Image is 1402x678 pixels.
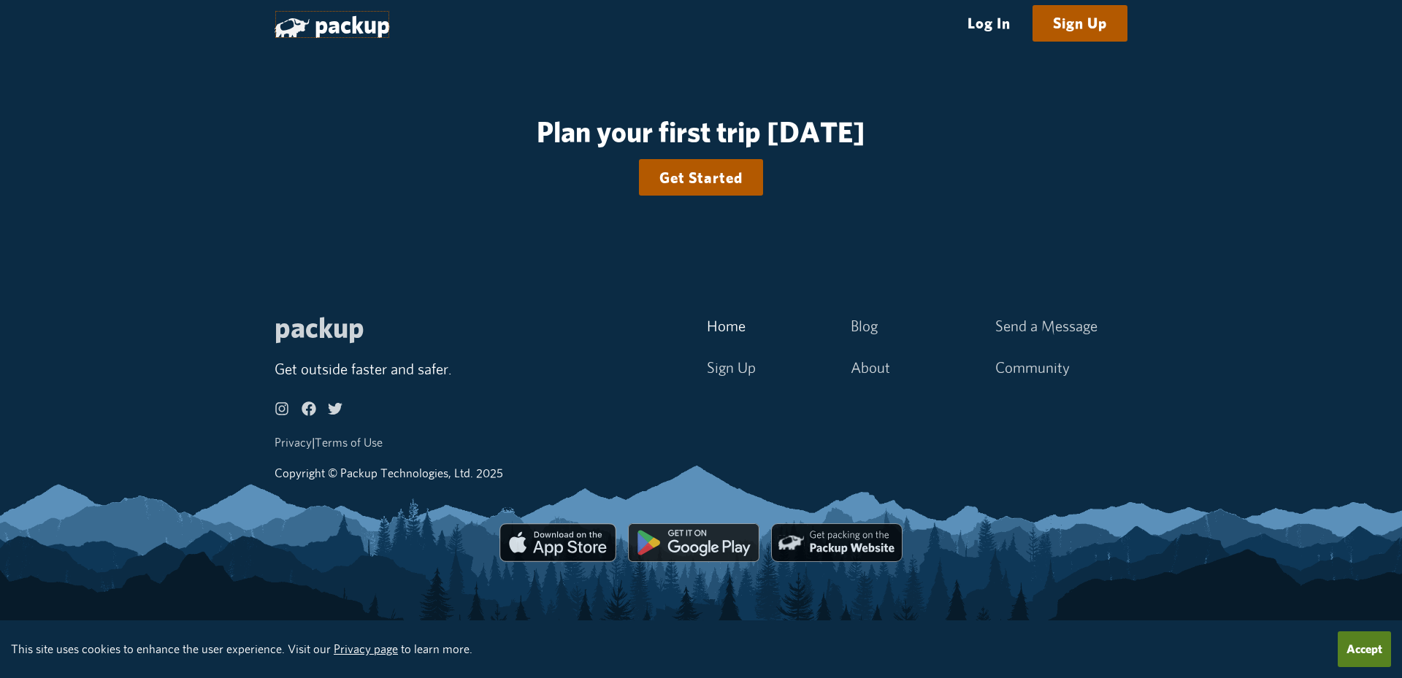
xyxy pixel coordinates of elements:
small: | Copyright © Packup Technologies, Ltd. 2025 [275,435,503,480]
a: Sign Up [707,359,756,377]
a: Community [995,359,1070,377]
img: Apple App Store [499,523,616,562]
img: Google Play Store [628,523,759,562]
a: Sign Up [1033,6,1127,40]
a: Log In [948,6,1030,40]
img: Get started on web [771,523,903,562]
a: Blog [851,317,878,335]
a: Home [707,317,746,335]
h1: Plan your first trip [DATE] [275,116,1127,148]
button: Accept cookies [1338,631,1391,667]
a: packup [275,310,364,344]
a: About [851,359,890,377]
a: Get Started [640,161,762,195]
small: This site uses cookies to enhance the user experience. Visit our to learn more. [11,642,472,656]
a: Privacy [275,435,312,450]
a: packup [275,10,390,39]
p: Get outside faster and safer. [275,355,695,385]
a: Send a Message [995,317,1098,335]
a: Privacy page [334,642,398,656]
a: Terms of Use [315,435,383,450]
